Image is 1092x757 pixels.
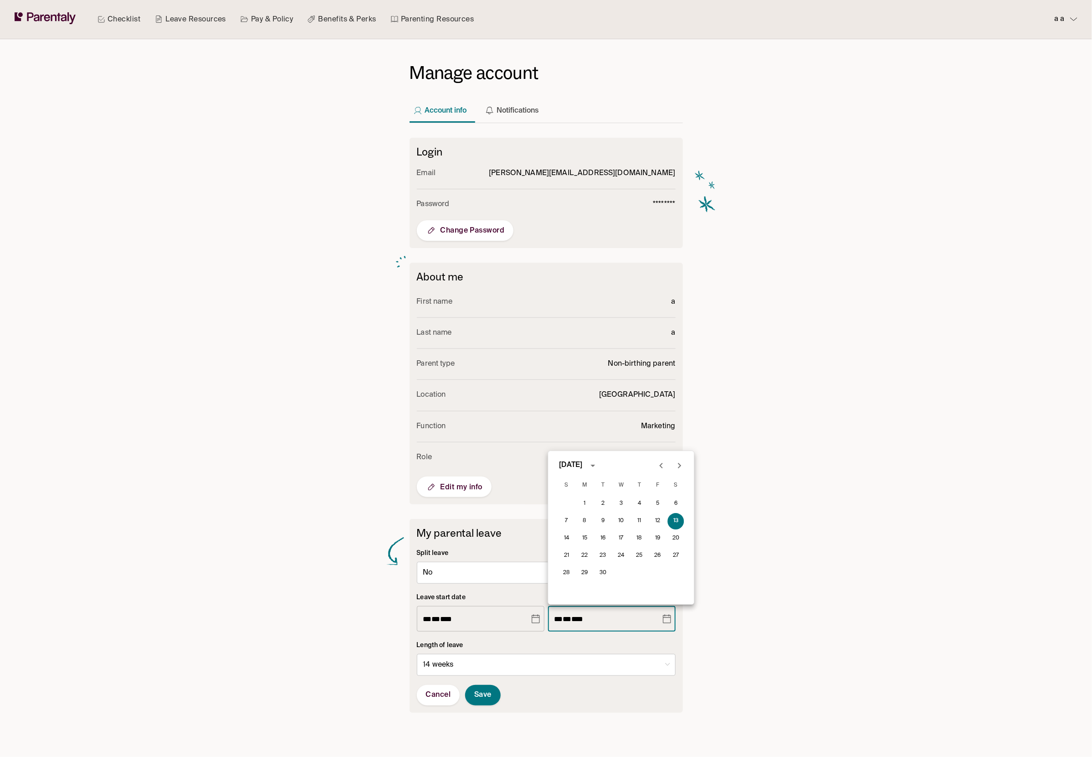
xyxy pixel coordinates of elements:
[577,548,593,564] button: 22
[417,296,453,308] p: First name
[559,513,575,529] button: 7
[595,530,611,547] button: 16
[554,616,563,622] span: Month
[652,456,671,475] button: Previous month
[572,616,584,622] span: Year
[417,451,432,464] p: Role
[577,565,593,581] button: 29
[417,420,446,433] p: Function
[671,327,675,339] p: a
[631,513,648,529] button: 11
[595,496,611,512] button: 2
[595,513,611,529] button: 9
[608,358,676,370] p: Non-birthing parent
[631,496,648,512] button: 4
[668,530,684,547] button: 20
[482,90,546,123] button: Notifications
[417,641,676,650] p: Length of leave
[671,456,689,475] button: Next month
[577,477,593,495] span: Monday
[613,513,630,529] button: 10
[595,548,611,564] button: 23
[417,685,460,705] button: Cancel
[417,526,676,539] h6: My parental leave
[671,296,675,308] p: a
[426,225,505,236] span: Change Password
[650,477,666,495] span: Friday
[417,220,514,241] button: Change Password
[595,477,611,495] span: Tuesday
[417,145,676,158] h2: Login
[631,477,648,495] span: Thursday
[417,198,450,211] p: Password
[417,560,676,586] div: No
[668,496,684,512] button: 6
[559,460,583,472] div: [DATE]
[426,690,451,700] span: Cancel
[410,62,683,84] h1: Manage account
[577,530,593,547] button: 15
[417,477,492,497] button: Edit my info
[417,167,436,180] p: Email
[613,530,630,547] button: 17
[631,548,648,564] button: 25
[441,616,452,622] span: Year
[599,389,676,401] p: [GEOGRAPHIC_DATA]
[585,458,600,473] button: calendar view is open, switch to year view
[577,513,593,529] button: 8
[613,496,630,512] button: 3
[631,530,648,547] button: 18
[417,358,455,370] p: Parent type
[410,90,474,123] button: Account info
[474,690,492,700] span: Save
[613,548,630,564] button: 24
[668,477,684,495] span: Saturday
[1055,13,1065,26] p: a a
[650,496,666,512] button: 5
[417,593,544,602] p: Leave start date
[432,616,441,622] span: Day
[489,167,675,180] p: [PERSON_NAME][EMAIL_ADDRESS][DOMAIN_NAME]
[559,548,575,564] button: 21
[659,611,675,627] button: Choose date, selected date is Jun 13, 2026
[528,611,543,627] button: Choose date, selected date is Mar 6, 2026
[465,685,501,705] button: Save
[650,548,666,564] button: 26
[595,565,611,581] button: 30
[417,270,676,283] h6: About me
[559,565,575,581] button: 28
[417,549,676,558] p: Split leave
[559,477,575,495] span: Sunday
[641,420,675,433] p: Marketing
[417,327,452,339] p: Last name
[650,530,666,547] button: 19
[417,389,446,401] p: Location
[423,616,432,622] span: Month
[613,477,630,495] span: Wednesday
[559,530,575,547] button: 14
[650,513,666,529] button: 12
[563,616,572,622] span: Day
[668,513,684,529] button: 13
[668,548,684,564] button: 27
[577,496,593,512] button: 1
[426,482,483,493] span: Edit my info
[417,652,676,678] div: 14 weeks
